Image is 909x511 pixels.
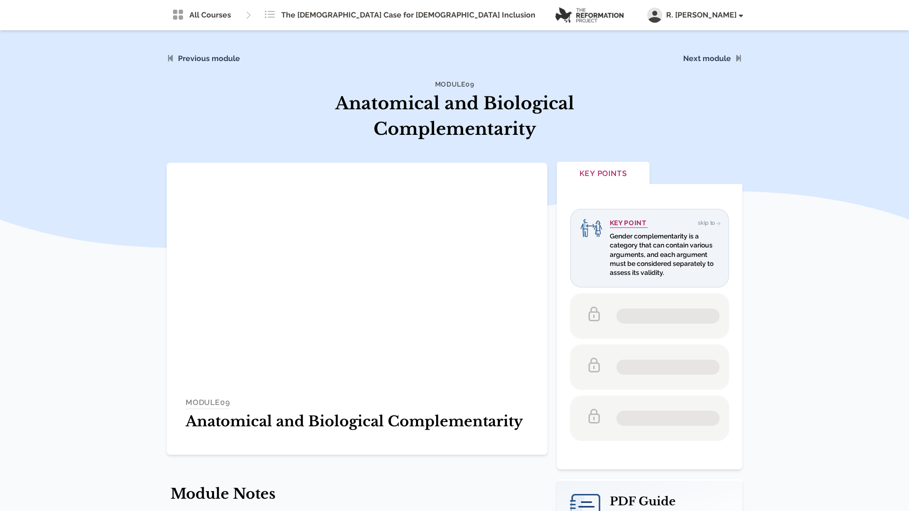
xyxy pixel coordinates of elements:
[557,162,650,187] button: Key Points
[333,91,576,142] h1: Anatomical and Biological Complementarity
[178,54,240,63] a: Previous module
[170,485,528,502] h1: Module Notes
[570,494,729,509] h2: PDF Guide
[167,163,547,377] iframe: Module 09 - Anatomical and Biological Complementarity
[647,8,742,23] button: R. [PERSON_NAME]
[167,6,237,25] a: All Courses
[186,413,528,430] h1: Anatomical and Biological Complementarity
[610,219,648,228] h4: Key Point
[258,6,541,25] a: The [DEMOGRAPHIC_DATA] Case for [DEMOGRAPHIC_DATA] Inclusion
[189,9,231,21] span: All Courses
[610,232,719,277] p: Gender complementarity is a category that can contain various arguments, and each argument must b...
[555,7,624,23] img: logo.png
[666,9,742,21] span: R. [PERSON_NAME]
[333,79,576,89] h4: Module 09
[698,220,719,226] span: Skip to
[186,397,230,409] h4: MODULE 09
[683,54,731,63] a: Next module
[281,9,535,21] span: The [DEMOGRAPHIC_DATA] Case for [DEMOGRAPHIC_DATA] Inclusion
